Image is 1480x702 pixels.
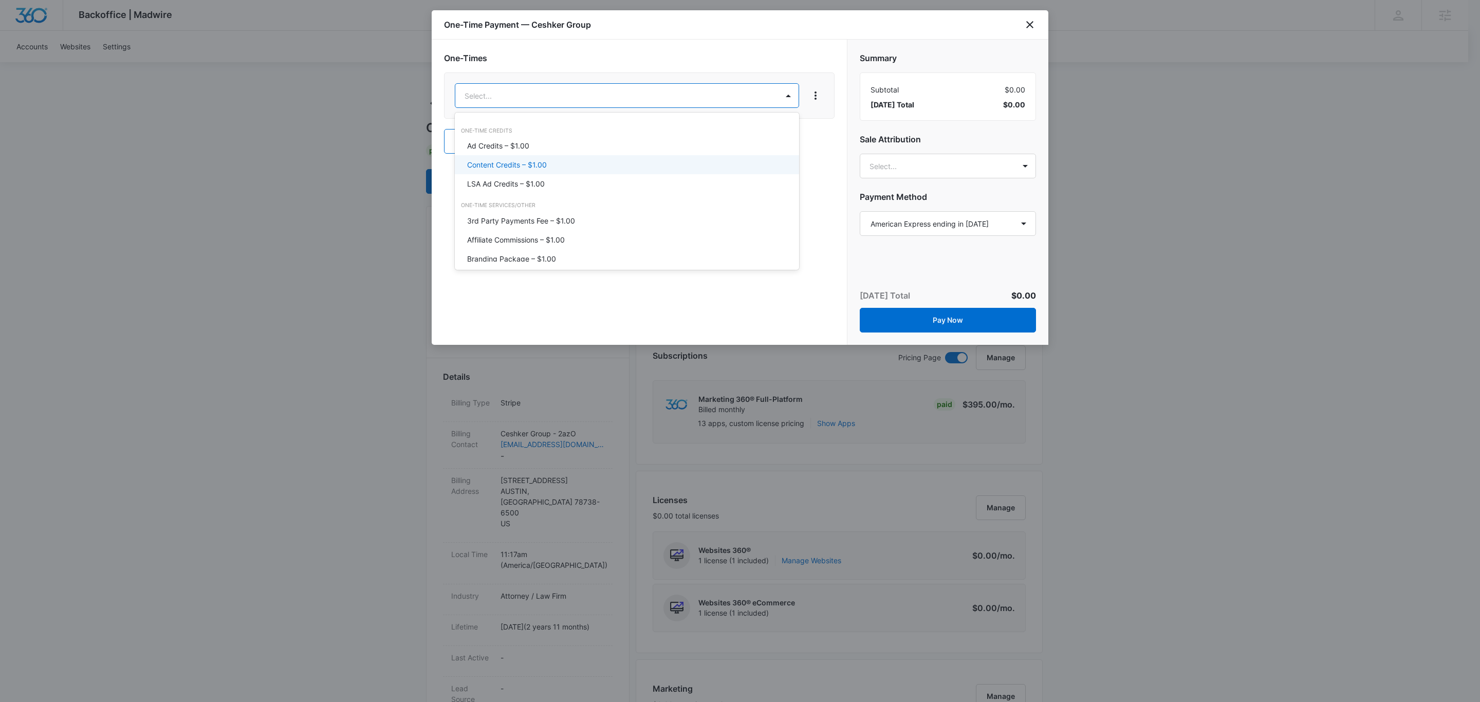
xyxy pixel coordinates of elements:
p: LSA Ad Credits – $1.00 [467,178,545,189]
p: 3rd Party Payments Fee – $1.00 [467,215,575,226]
p: Ad Credits – $1.00 [467,140,529,151]
p: Content Credits – $1.00 [467,159,547,170]
p: Branding Package – $1.00 [467,253,556,264]
div: One-Time Services/Other [455,201,799,210]
p: Affiliate Commissions – $1.00 [467,234,565,245]
div: One-Time Credits [455,127,799,135]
